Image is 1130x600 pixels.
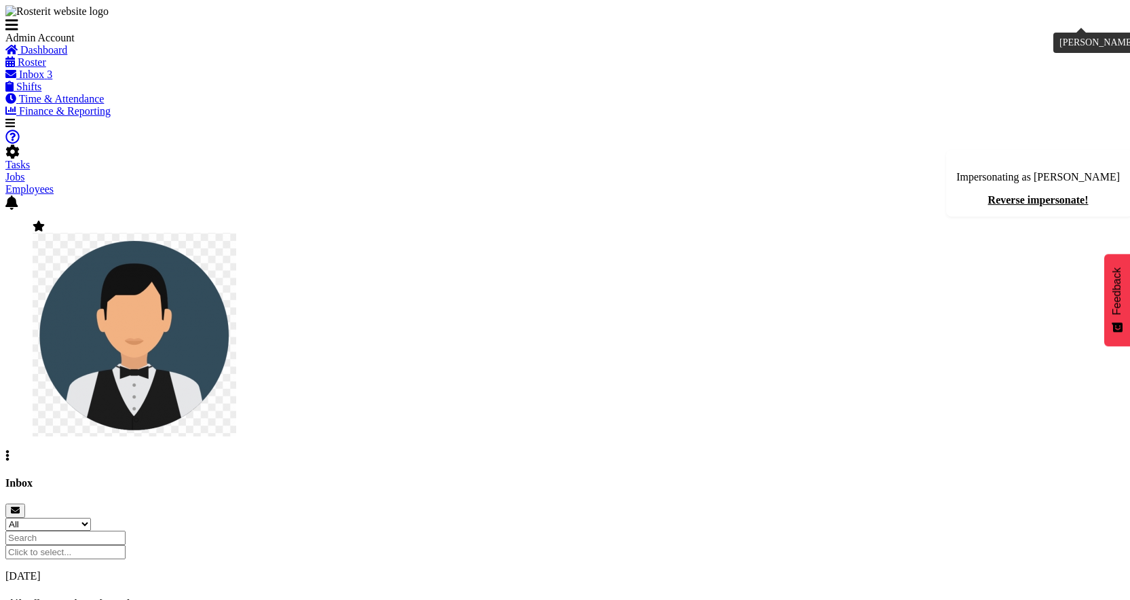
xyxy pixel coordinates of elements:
[19,93,105,105] span: Time & Attendance
[47,69,52,80] span: 3
[5,183,54,195] a: Employees
[5,32,209,44] div: Admin Account
[5,570,1125,582] p: [DATE]
[5,477,1125,489] h4: Inbox
[33,233,236,436] img: wu-kevin5aaed71ed01d5805973613cd15694a89.png
[5,56,46,68] a: Roster
[5,81,41,92] a: Shifts
[5,5,109,18] img: Rosterit website logo
[5,531,126,545] input: Search
[988,194,1089,206] a: Reverse impersonate!
[956,171,1120,183] p: Impersonating as [PERSON_NAME]
[5,159,30,170] a: Tasks
[16,81,41,92] span: Shifts
[18,56,46,68] span: Roster
[5,69,52,80] a: Inbox 3
[5,93,104,105] a: Time & Attendance
[5,44,67,56] a: Dashboard
[20,44,67,56] span: Dashboard
[5,105,111,117] a: Finance & Reporting
[1111,267,1123,315] span: Feedback
[1104,254,1130,346] button: Feedback - Show survey
[5,545,126,559] input: Click to select...
[19,105,111,117] span: Finance & Reporting
[19,69,44,80] span: Inbox
[5,171,24,183] a: Jobs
